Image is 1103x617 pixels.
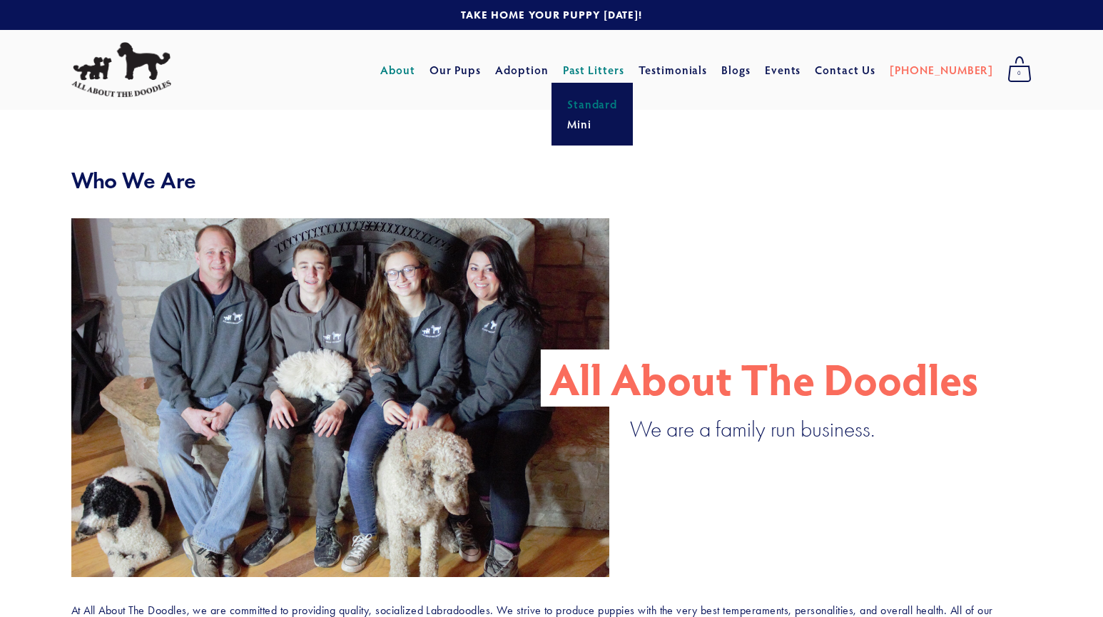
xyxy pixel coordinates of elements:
[563,114,622,134] a: Mini
[71,42,171,98] img: All About The Doodles
[563,94,622,114] a: Standard
[429,57,482,83] a: Our Pups
[549,350,979,407] p: All About The Doodles
[1007,64,1032,83] span: 0
[630,416,1010,443] p: We are a family run business.
[495,57,549,83] a: Adoption
[380,57,415,83] a: About
[1000,52,1039,88] a: 0 items in cart
[639,57,708,83] a: Testimonials
[815,57,875,83] a: Contact Us
[71,167,1032,194] h2: Who We Are
[721,57,751,83] a: Blogs
[890,57,993,83] a: [PHONE_NUMBER]
[563,62,625,77] a: Past Litters
[765,57,801,83] a: Events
